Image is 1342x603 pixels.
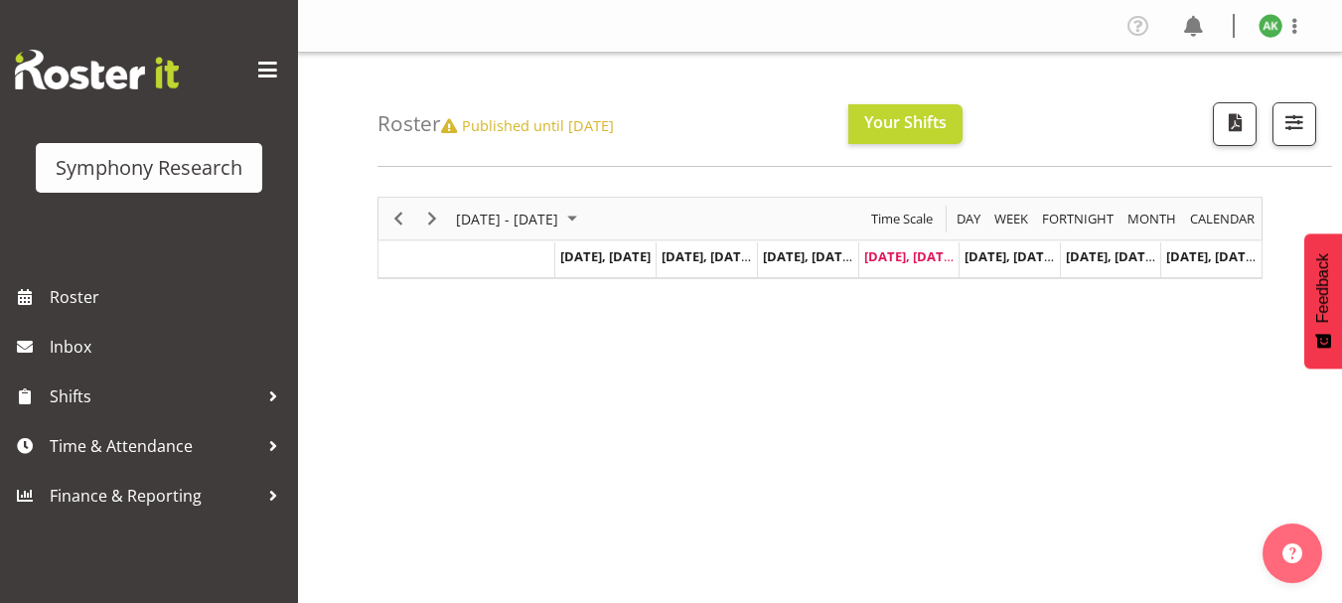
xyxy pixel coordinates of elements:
span: Inbox [50,332,288,362]
h4: Roster [377,112,614,135]
img: amit-kumar11606.jpg [1259,14,1282,38]
button: Feedback - Show survey [1304,233,1342,369]
div: Symphony Research [56,153,242,183]
button: Your Shifts [848,104,963,144]
img: Rosterit website logo [15,50,179,89]
img: help-xxl-2.png [1282,543,1302,563]
span: Feedback [1314,253,1332,323]
button: Filter Shifts [1272,102,1316,146]
span: Roster [50,282,288,312]
button: Download a PDF of the roster according to the set date range. [1213,102,1257,146]
span: Time & Attendance [50,431,258,461]
span: Your Shifts [864,111,947,133]
span: Shifts [50,381,258,411]
span: Finance & Reporting [50,481,258,511]
span: Published until [DATE] [441,115,614,135]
